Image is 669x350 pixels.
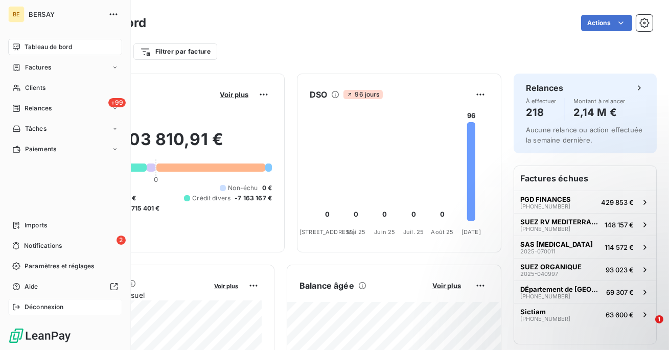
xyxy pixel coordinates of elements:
span: Voir plus [214,283,238,290]
tspan: [STREET_ADDRESS] [299,228,355,236]
span: Crédit divers [192,194,230,203]
h6: Factures échues [514,166,656,191]
button: Filtrer par facture [133,43,217,60]
h4: 2,14 M € [573,104,626,121]
span: PGD FINANCES [520,195,571,203]
span: Paiements [25,145,56,154]
span: BERSAY [29,10,102,18]
span: 0 € [262,183,272,193]
span: Tâches [25,124,47,133]
span: Clients [25,83,45,92]
span: -7 163 167 € [235,194,272,203]
button: Voir plus [211,281,241,290]
span: SAS [MEDICAL_DATA] [520,240,593,248]
span: Paramètres et réglages [25,262,94,271]
span: 0 [154,175,158,183]
span: Aide [25,282,38,291]
span: Imports [25,221,47,230]
tspan: Mai 25 [347,228,365,236]
h6: Balance âgée [299,279,354,292]
tspan: Juil. 25 [403,228,424,236]
h2: 1 403 810,91 € [58,129,272,160]
span: Aucune relance ou action effectuée la semaine dernière. [526,126,642,144]
span: [PHONE_NUMBER] [520,203,570,209]
span: [PHONE_NUMBER] [520,226,570,232]
span: Chiffre d'affaires mensuel [58,290,207,300]
span: 96 jours [343,90,382,99]
span: 114 572 € [605,243,634,251]
tspan: Août 25 [431,228,453,236]
button: PGD FINANCES[PHONE_NUMBER]429 853 € [514,191,656,213]
button: Voir plus [217,90,251,99]
button: Actions [581,15,632,31]
span: Factures [25,63,51,72]
span: -715 401 € [128,204,160,213]
span: Tableau de bord [25,42,72,52]
span: Voir plus [220,90,248,99]
span: 1 [655,315,663,323]
span: SUEZ RV MEDITERRANEE [520,218,601,226]
span: 2025-070011 [520,248,555,254]
button: SUEZ RV MEDITERRANEE[PHONE_NUMBER]148 157 € [514,213,656,236]
span: Notifications [24,241,62,250]
h6: Relances [526,82,563,94]
span: Déconnexion [25,302,64,312]
button: Voir plus [429,281,464,290]
div: BE [8,6,25,22]
h4: 218 [526,104,557,121]
span: 148 157 € [605,221,634,229]
span: 429 853 € [601,198,634,206]
tspan: [DATE] [462,228,481,236]
iframe: Intercom live chat [634,315,659,340]
img: Logo LeanPay [8,328,72,344]
span: Voir plus [432,282,461,290]
tspan: Juin 25 [374,228,395,236]
iframe: Intercom notifications message [465,251,669,322]
a: Aide [8,278,122,295]
span: Non-échu [228,183,258,193]
button: SAS [MEDICAL_DATA]2025-070011114 572 € [514,236,656,258]
span: +99 [108,98,126,107]
h6: DSO [310,88,327,101]
span: Relances [25,104,52,113]
span: 2 [117,236,126,245]
span: À effectuer [526,98,557,104]
span: Montant à relancer [573,98,626,104]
